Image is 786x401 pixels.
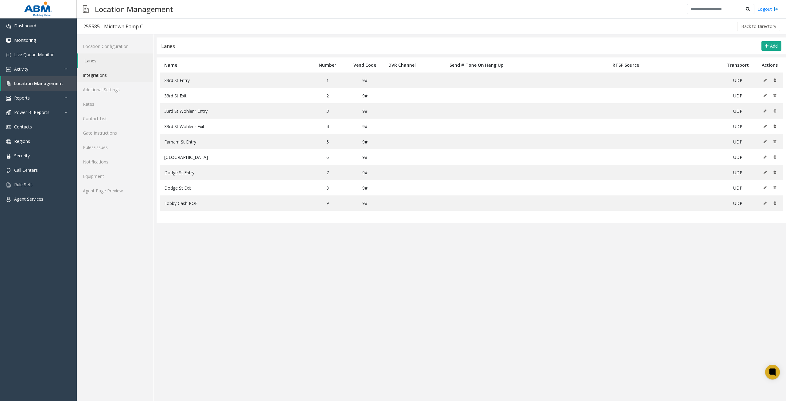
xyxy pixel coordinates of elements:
[309,134,346,149] td: 5
[6,183,11,187] img: 'icon'
[770,43,778,49] span: Add
[6,197,11,202] img: 'icon'
[309,57,346,73] th: Number
[773,6,778,12] img: logout
[6,139,11,144] img: 'icon'
[77,39,153,53] a: Location Configuration
[161,42,175,50] div: Lanes
[309,119,346,134] td: 4
[6,125,11,130] img: 'icon'
[164,139,196,145] span: Farnam St Entry
[14,124,32,130] span: Contacts
[309,73,346,88] td: 1
[83,2,89,17] img: pageIcon
[77,140,153,155] a: Rules/Issues
[14,196,43,202] span: Agent Services
[719,73,757,88] td: UDP
[164,170,194,175] span: Dodge St Entry
[164,200,197,206] span: Lobby Cash POF
[6,67,11,72] img: 'icon'
[309,103,346,119] td: 3
[346,149,383,165] td: 9#
[164,154,208,160] span: [GEOGRAPHIC_DATA]
[346,57,383,73] th: Vend Code
[77,126,153,140] a: Gate Instructions
[164,124,204,129] span: 33rd St Wohlenr Exit
[719,119,757,134] td: UDP
[6,96,11,101] img: 'icon'
[309,195,346,211] td: 9
[77,111,153,126] a: Contact List
[78,53,153,68] a: Lanes
[346,180,383,195] td: 9#
[6,53,11,57] img: 'icon'
[346,195,383,211] td: 9#
[309,165,346,180] td: 7
[346,134,383,149] td: 9#
[737,22,780,31] button: Back to Directory
[309,149,346,165] td: 6
[346,88,383,103] td: 9#
[719,165,757,180] td: UDP
[719,149,757,165] td: UDP
[757,57,783,73] th: Actions
[77,68,153,82] a: Integrations
[77,97,153,111] a: Rates
[421,57,532,73] th: Send # Tone On Hang Up
[719,57,757,73] th: Transport
[533,57,719,73] th: RTSP Source
[14,167,38,173] span: Call Centers
[14,66,28,72] span: Activity
[719,134,757,149] td: UDP
[346,103,383,119] td: 9#
[14,182,33,187] span: Rule Sets
[6,168,11,173] img: 'icon'
[164,77,190,83] span: 33rd St Entry
[77,155,153,169] a: Notifications
[761,41,781,51] button: Add
[164,185,191,191] span: Dodge St Exit
[77,169,153,183] a: Equipment
[164,108,208,114] span: 33rd St Wohlenr Entry
[757,6,778,12] a: Logout
[719,195,757,211] td: UDP
[6,24,11,29] img: 'icon'
[6,110,11,115] img: 'icon'
[1,76,77,91] a: Location Management
[346,73,383,88] td: 9#
[160,57,309,73] th: Name
[83,22,143,30] div: 255585 - Midtown Ramp C
[6,38,11,43] img: 'icon'
[6,154,11,159] img: 'icon'
[346,165,383,180] td: 9#
[383,57,421,73] th: DVR Channel
[14,95,30,101] span: Reports
[14,109,49,115] span: Power BI Reports
[309,88,346,103] td: 2
[14,52,54,57] span: Live Queue Monitor
[14,138,30,144] span: Regions
[14,153,30,159] span: Security
[719,88,757,103] td: UDP
[77,82,153,97] a: Additional Settings
[77,183,153,198] a: Agent Page Preview
[719,103,757,119] td: UDP
[14,37,36,43] span: Monitoring
[14,81,63,86] span: Location Management
[164,93,187,99] span: 33rd St Exit
[346,119,383,134] td: 9#
[6,81,11,86] img: 'icon'
[309,180,346,195] td: 8
[719,180,757,195] td: UDP
[92,2,176,17] h3: Location Management
[14,23,36,29] span: Dashboard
